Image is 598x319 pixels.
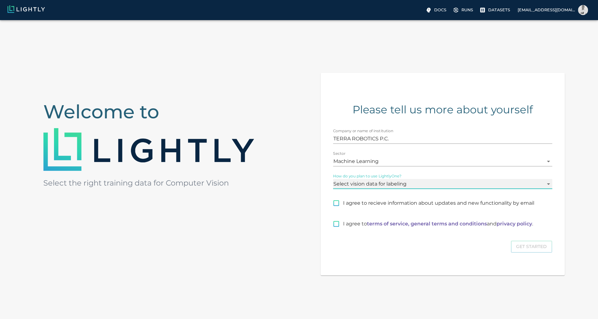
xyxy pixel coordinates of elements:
[424,5,449,15] label: Docs
[478,5,513,15] a: Please complete one of our getting started guides to active the full UI
[333,128,393,134] label: Company or name of institution
[488,7,510,13] p: Datasets
[496,221,532,227] a: privacy policy
[43,100,277,123] h2: Welcome to
[343,220,533,228] p: I agree to and .
[333,174,401,179] label: How do you plan to use LightlyOne?
[8,5,45,13] img: Lightly
[43,178,277,188] h5: Select the right training data for Computer Vision
[333,156,552,166] div: Machine Learning
[515,3,590,17] label: [EMAIL_ADDRESS][DOMAIN_NAME]Petros Katsileros
[518,7,575,13] p: [EMAIL_ADDRESS][DOMAIN_NAME]
[333,103,552,116] h4: Please tell us more about yourself
[461,7,473,13] p: Runs
[43,128,254,170] img: Lightly
[333,151,345,156] label: Sector
[343,199,534,207] span: I agree to recieve information about updates and new functionality by email
[367,221,487,227] a: terms of service, general terms and conditions
[434,7,446,13] p: Docs
[333,179,552,189] div: Select vision data for labeling
[578,5,588,15] img: Petros Katsileros
[451,5,476,15] a: Please complete one of our getting started guides to active the full UI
